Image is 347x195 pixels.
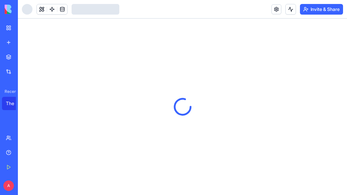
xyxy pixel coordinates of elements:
div: The Ride: ATL Analytics Command Center [6,100,25,107]
a: The Ride: ATL Analytics Command Center [2,97,29,110]
img: logo [5,5,46,14]
span: A [3,180,14,191]
span: Recent [2,89,16,94]
button: Invite & Share [300,4,343,15]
